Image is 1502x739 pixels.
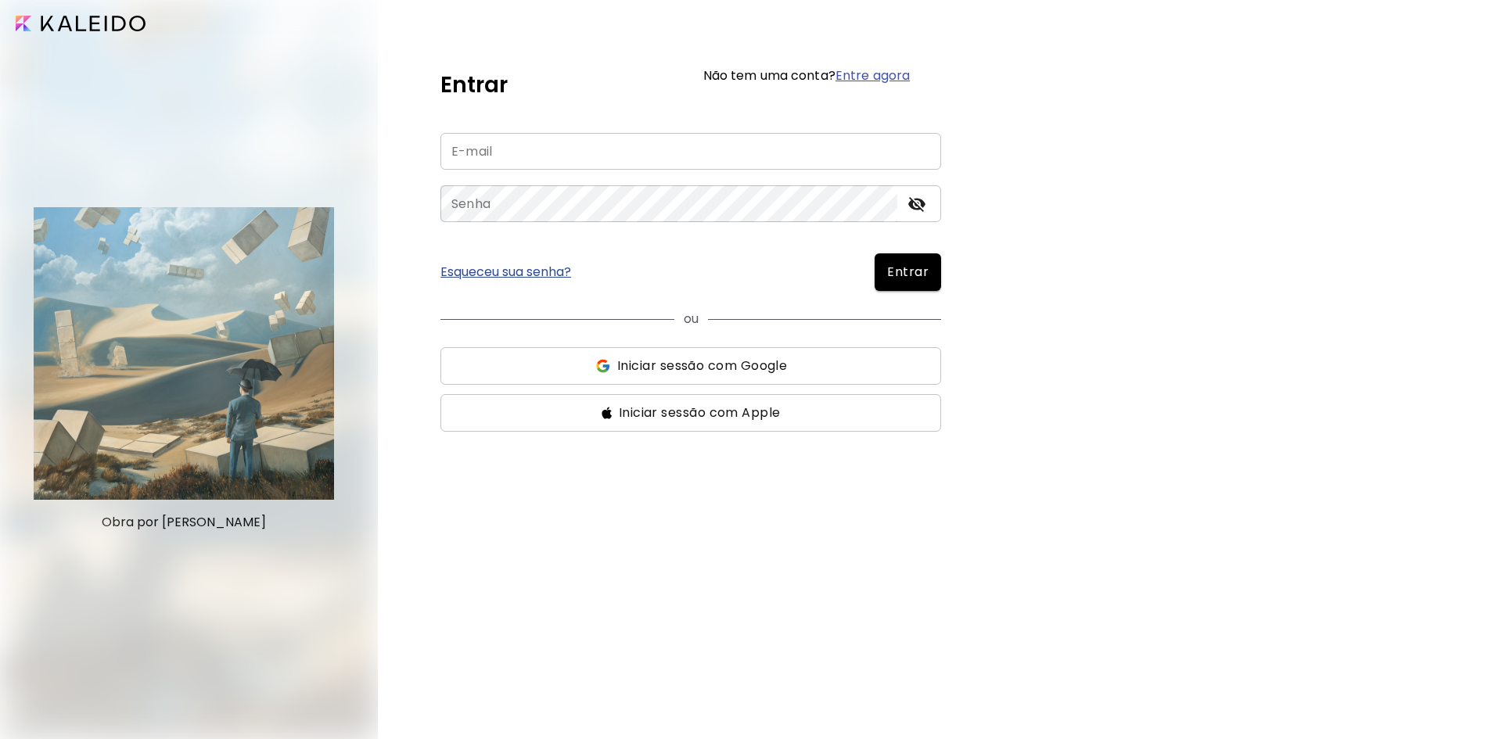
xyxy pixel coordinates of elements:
[440,266,571,278] a: Esqueceu sua senha?
[595,358,611,374] img: ss
[602,407,613,419] img: ss
[440,394,941,432] button: ssIniciar sessão com Apple
[617,357,787,375] span: Iniciar sessão com Google
[875,253,941,291] button: Entrar
[835,66,910,84] a: Entre agora
[684,310,699,328] p: ou
[440,69,508,102] h5: Entrar
[703,70,911,82] h6: Não tem uma conta?
[887,263,929,282] span: Entrar
[619,404,781,422] span: Iniciar sessão com Apple
[904,191,930,217] button: toggle password visibility
[440,347,941,385] button: ssIniciar sessão com Google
